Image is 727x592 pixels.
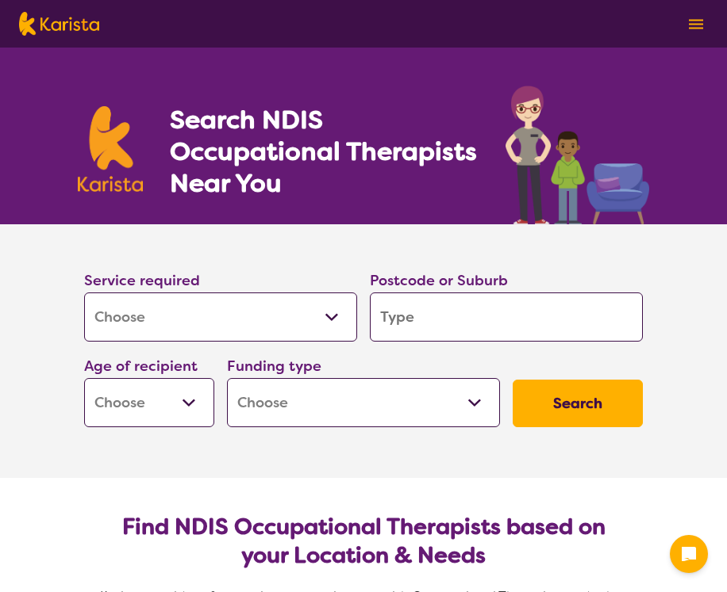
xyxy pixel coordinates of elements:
h2: Find NDIS Occupational Therapists based on your Location & Needs [97,513,630,570]
button: Search [513,380,643,427]
img: Karista logo [19,12,99,36]
img: Karista logo [78,106,143,192]
label: Funding type [227,357,321,376]
label: Age of recipient [84,357,198,376]
img: occupational-therapy [506,86,649,224]
img: menu [689,19,703,29]
h1: Search NDIS Occupational Therapists Near You [170,104,479,199]
label: Service required [84,271,200,290]
label: Postcode or Suburb [370,271,508,290]
input: Type [370,292,643,342]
